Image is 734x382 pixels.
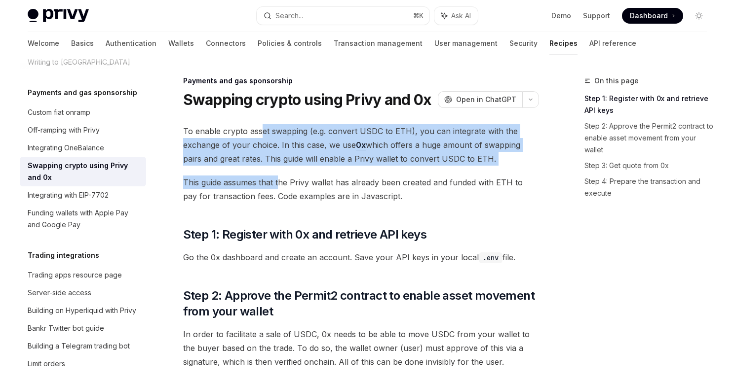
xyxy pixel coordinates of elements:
[20,319,146,337] a: Bankr Twitter bot guide
[691,8,707,24] button: Toggle dark mode
[28,249,99,261] h5: Trading integrations
[206,32,246,55] a: Connectors
[28,305,136,316] div: Building on Hyperliquid with Privy
[509,32,538,55] a: Security
[589,32,636,55] a: API reference
[28,358,65,370] div: Limit orders
[438,91,522,108] button: Open in ChatGPT
[479,252,502,263] code: .env
[258,32,322,55] a: Policies & controls
[183,250,539,264] span: Go the 0x dashboard and create an account. Save your API keys in your local file.
[20,355,146,373] a: Limit orders
[549,32,578,55] a: Recipes
[183,327,539,369] span: In order to facilitate a sale of USDC, 0x needs to be able to move USDC from your wallet to the b...
[183,227,426,243] span: Step 1: Register with 0x and retrieve API keys
[20,157,146,186] a: Swapping crypto using Privy and 0x
[434,32,498,55] a: User management
[583,11,610,21] a: Support
[20,104,146,121] a: Custom fiat onramp
[28,340,130,352] div: Building a Telegram trading bot
[451,11,471,21] span: Ask AI
[183,124,539,166] span: To enable crypto asset swapping (e.g. convert USDC to ETH), you can integrate with the exchange o...
[28,207,140,231] div: Funding wallets with Apple Pay and Google Pay
[183,76,539,86] div: Payments and gas sponsorship
[20,204,146,234] a: Funding wallets with Apple Pay and Google Pay
[20,139,146,157] a: Integrating OneBalance
[28,269,122,281] div: Trading apps resource page
[168,32,194,55] a: Wallets
[334,32,423,55] a: Transaction management
[28,124,100,136] div: Off-ramping with Privy
[584,118,715,158] a: Step 2: Approve the Permit2 contract to enable asset movement from your wallet
[183,91,431,108] h1: Swapping crypto using Privy and 0x
[28,106,90,118] div: Custom fiat onramp
[20,337,146,355] a: Building a Telegram trading bot
[28,160,140,183] div: Swapping crypto using Privy and 0x
[183,288,539,319] span: Step 2: Approve the Permit2 contract to enable asset movement from your wallet
[456,95,516,104] span: Open in ChatGPT
[20,121,146,139] a: Off-ramping with Privy
[413,12,424,20] span: ⌘ K
[622,8,683,24] a: Dashboard
[584,158,715,174] a: Step 3: Get quote from 0x
[257,7,429,25] button: Search...⌘K
[71,32,94,55] a: Basics
[630,11,668,21] span: Dashboard
[584,91,715,118] a: Step 1: Register with 0x and retrieve API keys
[106,32,156,55] a: Authentication
[28,142,104,154] div: Integrating OneBalance
[356,140,366,150] a: 0x
[28,189,109,201] div: Integrating with EIP-7702
[20,266,146,284] a: Trading apps resource page
[275,10,303,22] div: Search...
[28,9,89,23] img: light logo
[28,32,59,55] a: Welcome
[594,75,639,87] span: On this page
[20,302,146,319] a: Building on Hyperliquid with Privy
[551,11,571,21] a: Demo
[183,175,539,203] span: This guide assumes that the Privy wallet has already been created and funded with ETH to pay for ...
[20,284,146,302] a: Server-side access
[28,87,137,99] h5: Payments and gas sponsorship
[20,186,146,204] a: Integrating with EIP-7702
[584,174,715,201] a: Step 4: Prepare the transaction and execute
[434,7,478,25] button: Ask AI
[28,287,91,299] div: Server-side access
[28,322,104,334] div: Bankr Twitter bot guide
